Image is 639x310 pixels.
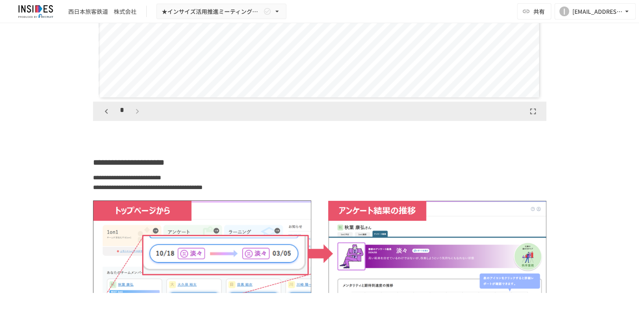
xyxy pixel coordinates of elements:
span: ★インサイズ活用推進ミーティング ～2回目～ [162,6,262,17]
div: [EMAIL_ADDRESS][DOMAIN_NAME] [572,6,623,17]
button: I[EMAIL_ADDRESS][DOMAIN_NAME] [555,3,636,19]
span: 共有 [533,7,545,16]
button: 共有 [517,3,551,19]
button: ★インサイズ活用推進ミーティング ～2回目～ [156,4,286,19]
div: I [559,6,569,16]
div: 西日本旅客鉄道 株式会社 [68,7,136,16]
img: JmGSPSkPjKwBq77AtHmwC7bJguQHJlCRQfAXtnx4WuV [10,5,62,18]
